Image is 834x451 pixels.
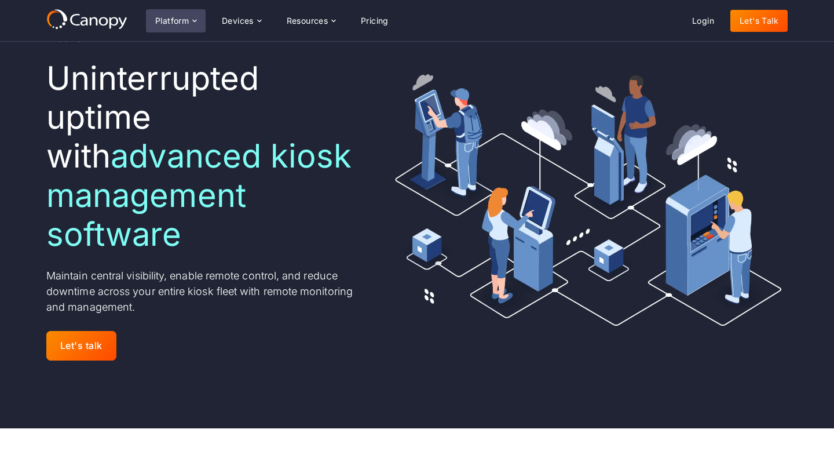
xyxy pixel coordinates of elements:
[730,10,788,32] a: Let's Talk
[46,59,361,254] h1: Uninterrupted uptime with ‍
[46,136,352,253] span: advanced kiosk management software
[146,9,206,32] div: Platform
[60,340,103,351] div: Let's talk
[277,9,345,32] div: Resources
[222,17,254,25] div: Devices
[213,9,270,32] div: Devices
[683,10,723,32] a: Login
[352,10,398,32] a: Pricing
[46,331,116,361] a: Let's talk
[46,268,361,315] p: Maintain central visibility, enable remote control, and reduce downtime across your entire kiosk ...
[287,17,328,25] div: Resources
[155,17,189,25] div: Platform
